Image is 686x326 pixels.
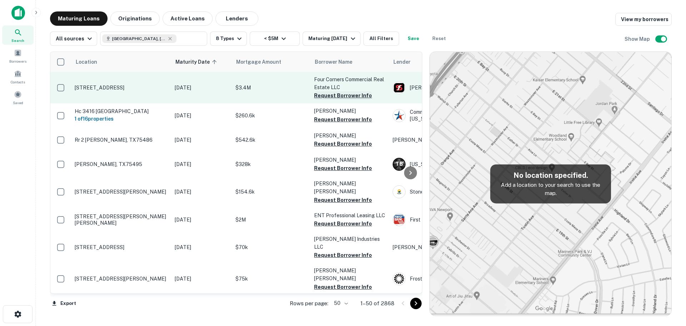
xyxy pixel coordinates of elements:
[430,52,671,316] img: map-placeholder.webp
[71,52,171,72] th: Location
[2,25,34,45] a: Search
[75,161,168,167] p: [PERSON_NAME], TX75495
[615,13,672,26] a: View my borrowers
[171,52,232,72] th: Maturity Date
[9,58,26,64] span: Borrowers
[625,35,651,43] h6: Show Map
[410,298,422,309] button: Go to next page
[314,140,372,148] button: Request Borrower Info
[11,79,25,85] span: Contacts
[50,31,97,46] button: All sources
[235,136,307,144] p: $542.6k
[393,110,405,122] img: picture
[75,58,97,66] span: Location
[314,235,386,251] p: [PERSON_NAME] Industries LLC
[393,82,405,94] img: picture
[175,243,228,251] p: [DATE]
[2,67,34,86] a: Contacts
[75,189,168,195] p: [STREET_ADDRESS][PERSON_NAME]
[175,58,219,66] span: Maturity Date
[314,132,386,140] p: [PERSON_NAME]
[314,91,372,100] button: Request Borrower Info
[11,38,24,43] span: Search
[393,136,500,144] p: [PERSON_NAME]
[235,188,307,196] p: $154.6k
[331,298,349,308] div: 50
[314,219,372,228] button: Request Borrower Info
[235,160,307,168] p: $328k
[11,6,25,20] img: capitalize-icon.png
[50,298,78,309] button: Export
[290,299,328,308] p: Rows per page:
[314,180,386,195] p: [PERSON_NAME] [PERSON_NAME]
[112,35,166,42] span: [GEOGRAPHIC_DATA], [GEOGRAPHIC_DATA], [GEOGRAPHIC_DATA]
[314,164,372,172] button: Request Borrower Info
[650,269,686,303] iframe: Chat Widget
[393,213,500,226] div: First Bank
[56,34,94,43] div: All sources
[314,76,386,91] p: Four Corners Commercial Real Estate LLC
[393,243,500,251] p: [PERSON_NAME]
[303,31,360,46] button: Maturing [DATE]
[393,158,500,171] div: [US_STATE] Bank
[235,216,307,224] p: $2M
[175,160,228,168] p: [DATE]
[75,115,168,123] h6: 1 of 16 properties
[175,216,228,224] p: [DATE]
[393,109,500,122] div: Community National Bank & Trust Of [US_STATE]
[75,84,168,91] p: [STREET_ADDRESS]
[175,136,228,144] p: [DATE]
[50,11,108,26] button: Maturing Loans
[235,243,307,251] p: $70k
[314,107,386,115] p: [PERSON_NAME]
[110,11,160,26] button: Originations
[75,137,168,143] p: Rr 2 [PERSON_NAME], TX75486
[175,112,228,120] p: [DATE]
[393,185,500,198] div: Stone Bank
[235,84,307,92] p: $3.4M
[393,81,500,94] div: [PERSON_NAME] Bank
[361,299,394,308] p: 1–50 of 2868
[389,52,503,72] th: Lender
[75,213,168,226] p: [STREET_ADDRESS][PERSON_NAME][PERSON_NAME]
[314,251,372,259] button: Request Borrower Info
[235,112,307,120] p: $260.6k
[210,31,247,46] button: 8 Types
[393,272,500,285] div: Frost
[235,275,307,283] p: $75k
[314,156,386,164] p: [PERSON_NAME]
[393,58,411,66] span: Lender
[175,275,228,283] p: [DATE]
[363,31,399,46] button: All Filters
[175,188,228,196] p: [DATE]
[75,108,168,115] p: Hc 3416 [GEOGRAPHIC_DATA]
[310,52,389,72] th: Borrower Name
[2,46,34,65] a: Borrowers
[75,244,168,250] p: [STREET_ADDRESS]
[163,11,213,26] button: Active Loans
[314,115,372,124] button: Request Borrower Info
[496,170,605,181] h5: No location specified.
[232,52,310,72] th: Mortgage Amount
[428,31,451,46] button: Reset
[2,88,34,107] a: Saved
[496,181,605,198] p: Add a location to your search to use the map.
[13,100,23,106] span: Saved
[215,11,258,26] button: Lenders
[314,211,386,219] p: ENT Professional Leasing LLC
[402,31,425,46] button: Save your search to get updates of matches that match your search criteria.
[393,214,405,226] img: picture
[314,196,372,204] button: Request Borrower Info
[75,276,168,282] p: [STREET_ADDRESS][PERSON_NAME]
[393,273,405,285] img: picture
[175,84,228,92] p: [DATE]
[308,34,357,43] div: Maturing [DATE]
[314,283,372,291] button: Request Borrower Info
[393,186,405,198] img: picture
[236,58,290,66] span: Mortgage Amount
